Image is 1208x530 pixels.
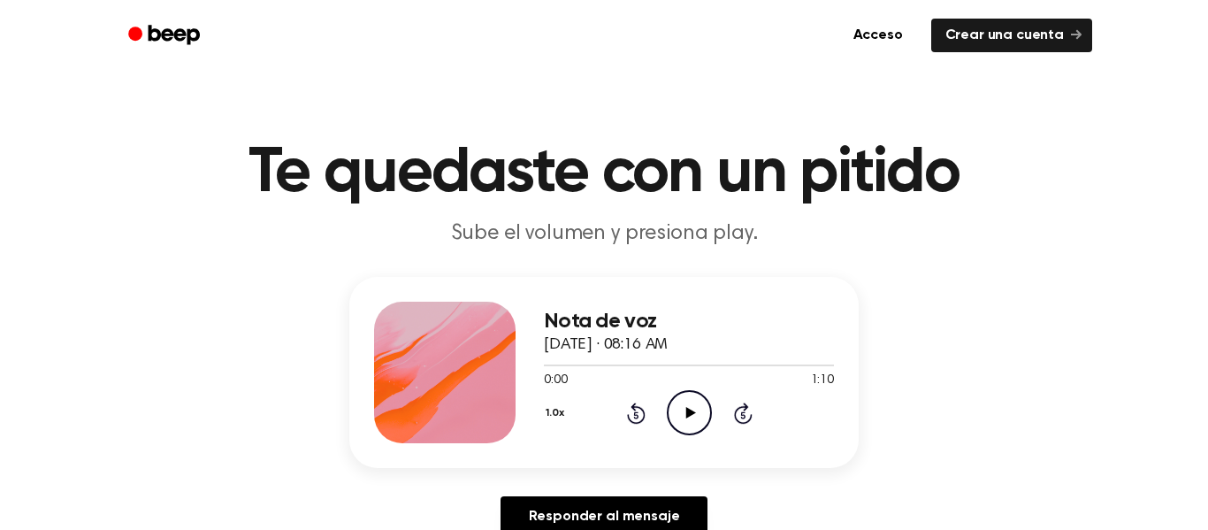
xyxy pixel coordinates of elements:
font: Te quedaste con un pitido [248,142,959,205]
font: 1:10 [811,374,834,387]
a: Acceso [836,15,921,56]
font: 0:00 [544,374,567,387]
font: Acceso [853,28,903,42]
font: 1.0x [546,408,563,419]
font: Crear una cuenta [945,28,1064,42]
font: [DATE] · 08:16 AM [544,337,668,353]
a: Bip [116,19,216,53]
a: Crear una cuenta [931,19,1092,52]
font: Sube el volumen y presiona play. [451,223,758,244]
font: Responder al mensaje [529,510,680,524]
font: Nota de voz [544,311,656,332]
button: 1.0x [544,398,570,428]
